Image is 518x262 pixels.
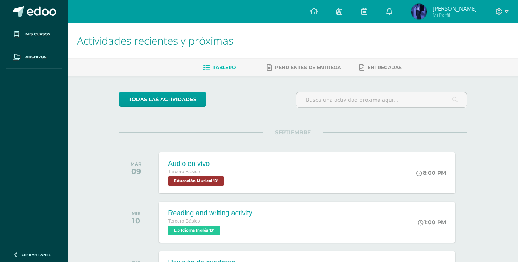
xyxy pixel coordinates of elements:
div: 8:00 PM [416,169,446,176]
span: [PERSON_NAME] [433,5,477,12]
div: 10 [132,216,141,225]
div: Audio en vivo [168,160,226,168]
a: Pendientes de entrega [267,61,341,74]
a: Archivos [6,46,62,69]
a: Tablero [203,61,236,74]
span: Cerrar panel [22,252,51,257]
span: Tablero [213,64,236,70]
span: Mi Perfil [433,12,477,18]
div: 1:00 PM [418,219,446,226]
span: Tercero Básico [168,169,200,174]
div: Reading and writing activity [168,209,252,217]
span: Educación Musical 'B' [168,176,224,186]
span: SEPTIEMBRE [263,129,323,136]
img: ad51f21b6edf1309c51066134ba26e68.png [411,4,427,19]
span: Actividades recientes y próximas [77,33,233,48]
div: 09 [131,167,141,176]
span: Pendientes de entrega [275,64,341,70]
span: Archivos [25,54,46,60]
a: Entregadas [359,61,402,74]
span: Tercero Básico [168,218,200,224]
span: L.3 Idioma Inglés 'B' [168,226,220,235]
span: Entregadas [367,64,402,70]
div: MAR [131,161,141,167]
a: Mis cursos [6,23,62,46]
a: todas las Actividades [119,92,206,107]
span: Mis cursos [25,31,50,37]
input: Busca una actividad próxima aquí... [296,92,467,107]
div: MIÉ [132,211,141,216]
